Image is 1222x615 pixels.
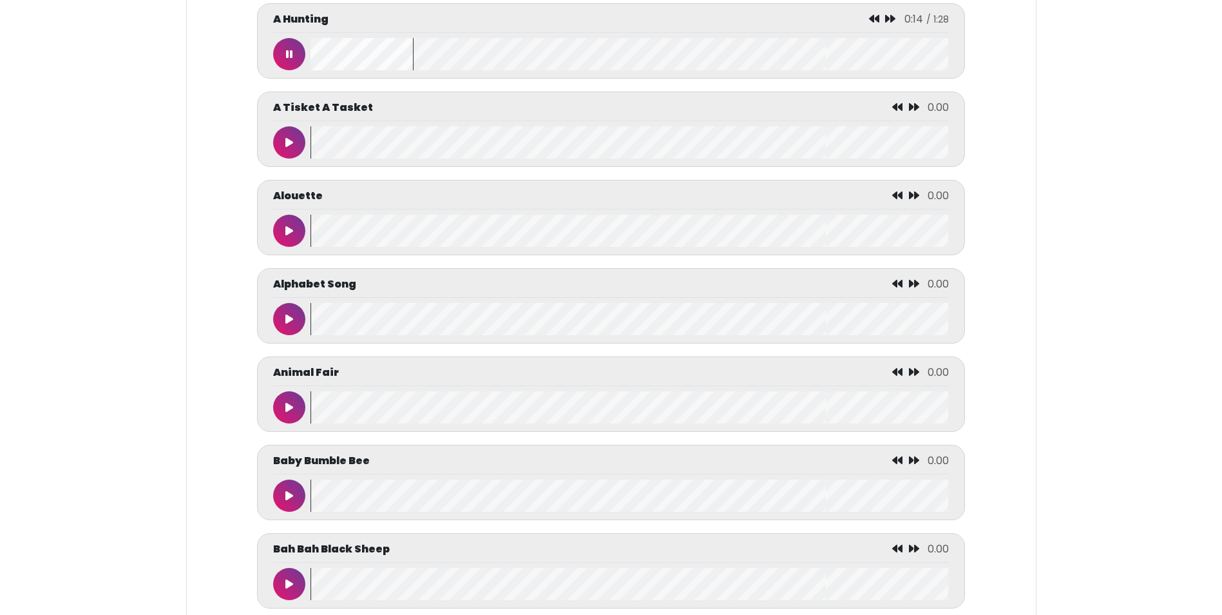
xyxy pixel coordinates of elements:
[273,542,390,557] p: Bah Bah Black Sheep
[926,13,949,26] span: / 1:28
[904,12,923,26] span: 0:14
[273,277,356,292] p: Alphabet Song
[928,277,949,291] span: 0.00
[273,100,373,115] p: A Tisket A Tasket
[928,453,949,468] span: 0.00
[273,188,323,204] p: Alouette
[273,453,370,469] p: Baby Bumble Bee
[928,188,949,203] span: 0.00
[273,12,329,27] p: A Hunting
[928,542,949,556] span: 0.00
[928,365,949,380] span: 0.00
[928,100,949,115] span: 0.00
[273,365,339,380] p: Animal Fair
